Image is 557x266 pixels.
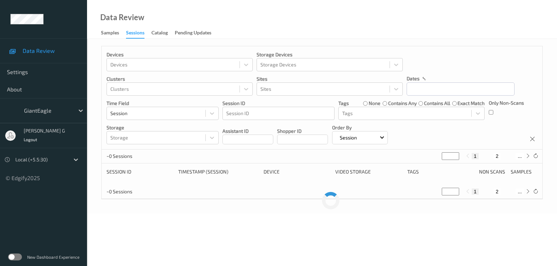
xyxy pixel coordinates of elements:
p: Time Field [107,100,219,107]
p: ~0 Sessions [107,188,159,195]
a: Pending Updates [175,28,218,38]
label: contains any [388,100,417,107]
label: exact match [457,100,485,107]
div: Video Storage [335,168,402,175]
p: Storage Devices [257,51,403,58]
a: Catalog [151,28,175,38]
p: Sites [257,75,403,82]
p: dates [407,75,419,82]
p: Assistant ID [222,128,273,135]
p: Shopper ID [277,128,328,135]
p: Session ID [222,100,335,107]
div: Non Scans [479,168,506,175]
div: Data Review [100,14,144,21]
p: Session [337,134,359,141]
button: ... [516,188,524,195]
p: Devices [107,51,253,58]
p: Storage [107,124,219,131]
button: 2 [494,188,501,195]
div: Timestamp (Session) [178,168,259,175]
div: Tags [407,168,474,175]
div: Samples [101,29,119,38]
p: ~0 Sessions [107,153,159,160]
label: contains all [424,100,450,107]
p: Clusters [107,75,253,82]
div: Sessions [126,29,144,39]
button: 1 [472,153,479,159]
a: Sessions [126,28,151,39]
button: 1 [472,188,479,195]
button: ... [516,153,524,159]
p: Tags [338,100,349,107]
div: Samples [511,168,538,175]
p: Only Non-Scans [489,99,524,106]
label: none [369,100,381,107]
button: 2 [494,153,501,159]
div: Session ID [107,168,173,175]
div: Device [264,168,330,175]
div: Pending Updates [175,29,211,38]
p: Order By [332,124,388,131]
a: Samples [101,28,126,38]
div: Catalog [151,29,168,38]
